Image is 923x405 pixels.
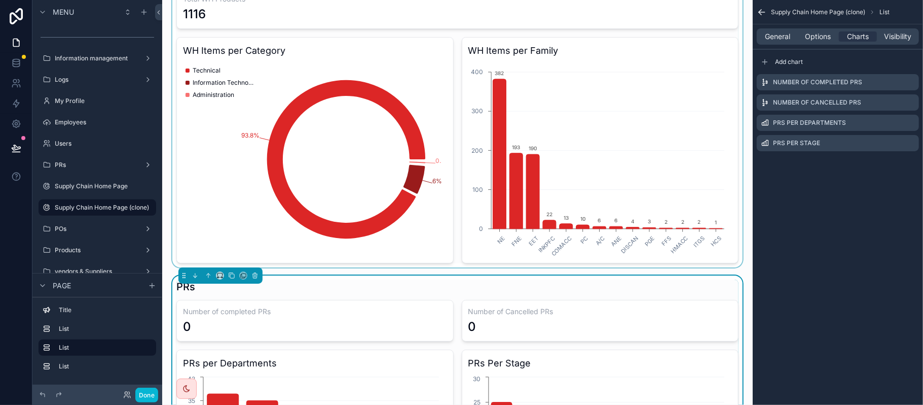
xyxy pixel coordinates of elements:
[39,242,156,258] a: Products
[39,157,156,173] a: PRs
[39,114,156,130] a: Employees
[39,221,156,237] a: POs
[39,263,156,280] a: vendors & Suppliers
[773,78,862,86] label: Number of completed PRs
[879,8,890,16] span: List
[59,325,152,333] label: List
[39,178,156,194] a: Supply Chain Home Page
[55,161,140,169] label: PRs
[55,267,140,276] label: vendors & Suppliers
[39,136,156,152] a: Users
[473,375,481,383] tspan: 30
[884,31,912,42] span: Visibility
[39,50,156,66] a: Information management
[55,182,154,190] label: Supply Chain Home Page
[773,139,820,147] label: PRs Per Stage
[53,7,74,17] span: Menu
[773,98,861,107] label: Number of Cancelled PRs
[55,246,140,254] label: Products
[176,280,195,294] h1: PRs
[847,31,869,42] span: Charts
[188,375,195,383] tspan: 42
[775,58,803,66] span: Add chart
[773,119,846,127] label: PRs per Departments
[55,140,154,148] label: Users
[32,297,162,385] div: scrollable content
[135,388,158,402] button: Done
[55,225,140,233] label: POs
[188,397,195,404] tspan: 35
[55,76,140,84] label: Logs
[59,362,152,370] label: List
[39,93,156,109] a: My Profile
[765,31,791,42] span: General
[55,118,154,126] label: Employees
[183,307,447,317] h3: Number of completed PRs
[59,344,148,352] label: List
[53,281,71,291] span: Page
[468,307,732,317] h3: Number of Cancelled PRs
[805,31,831,42] span: Options
[468,319,476,335] div: 0
[183,319,191,335] div: 0
[39,72,156,88] a: Logs
[183,356,447,370] h3: PRs per Departments
[39,199,156,216] a: Supply Chain Home Page (clone)
[55,54,140,62] label: Information management
[468,356,732,370] h3: PRs Per Stage
[59,306,152,314] label: Title
[55,97,154,105] label: My Profile
[771,8,865,16] span: Supply Chain Home Page (clone)
[55,204,150,212] label: Supply Chain Home Page (clone)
